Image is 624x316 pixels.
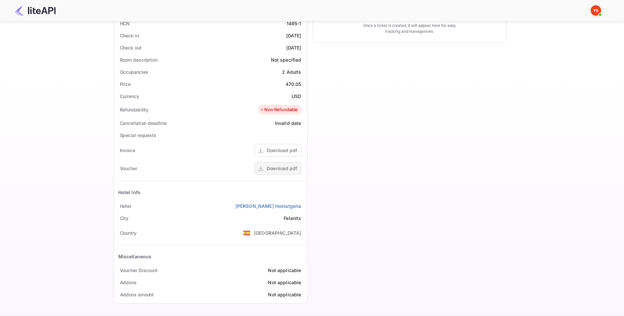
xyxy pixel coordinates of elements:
[268,291,301,298] div: Not applicable
[268,267,301,274] div: Not applicable
[120,93,139,100] div: Currency
[236,203,301,209] a: [PERSON_NAME] Hostatgeria
[120,132,156,139] div: Special requests
[120,69,148,75] div: Occupancies
[120,267,158,274] div: Voucher Discount
[120,106,149,113] div: Refundability
[120,291,154,298] div: Addons amount
[120,165,137,172] div: Voucher
[358,23,462,34] p: Once a ticket is created, it will appear here for easy tracking and management.
[286,81,301,88] div: 470.05
[120,229,137,236] div: Country
[275,120,301,127] div: Invalid date
[591,5,601,16] img: Yandex Support
[120,56,158,63] div: Room description
[120,81,131,88] div: Price
[120,279,137,286] div: Addons
[120,20,130,27] div: HCN
[286,32,301,39] div: [DATE]
[267,147,297,154] div: Download pdf
[282,69,301,75] div: 2 Adults
[120,215,129,222] div: City
[118,189,141,196] div: Hotel Info
[120,32,139,39] div: Check-in
[260,107,298,113] div: Non Refundable
[254,229,301,236] div: [GEOGRAPHIC_DATA]
[271,56,301,63] div: Not specified
[120,147,135,154] div: Invoice
[120,203,131,209] div: Hotel
[284,215,301,222] div: Felanitx
[267,165,297,172] div: Download pdf
[286,44,301,51] div: [DATE]
[268,279,301,286] div: Not applicable
[120,120,167,127] div: Cancellation deadline
[14,5,56,16] img: LiteAPI Logo
[118,253,152,260] div: Miscellaneous
[292,93,301,100] div: USD
[243,227,251,239] span: United States
[120,44,142,51] div: Check out
[287,20,301,27] div: 1485-1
